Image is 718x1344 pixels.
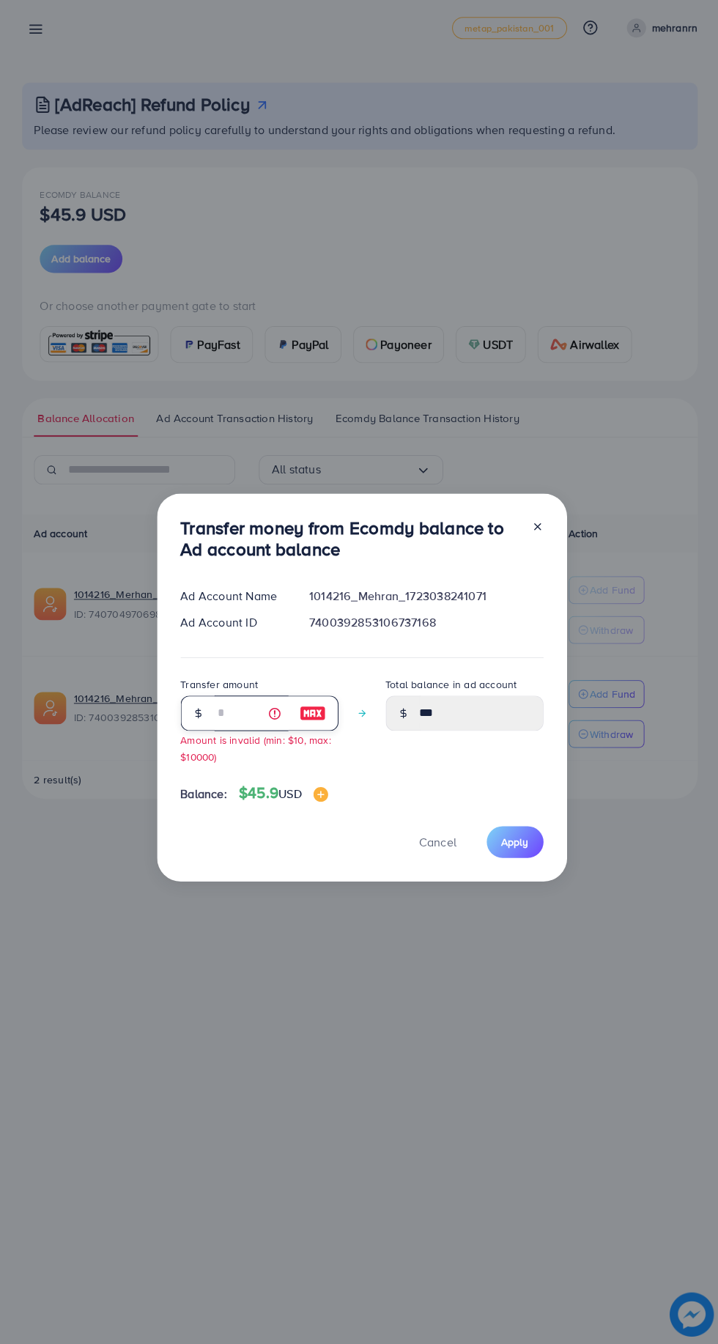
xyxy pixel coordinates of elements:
span: Cancel [418,837,455,853]
button: Apply [485,830,541,861]
div: Ad Account Name [169,593,297,610]
span: Apply [500,838,527,852]
button: Cancel [400,830,473,861]
img: image [299,709,325,726]
img: image [313,791,327,805]
label: Transfer amount [181,682,258,696]
span: USD [278,789,301,805]
div: Ad Account ID [169,619,297,635]
div: 7400392853106737168 [297,619,552,635]
div: 1014216_Mehran_1723038241071 [297,593,552,610]
label: Total balance in ad account [385,682,515,696]
small: Amount is invalid (min: $10, max: $10000) [181,736,330,767]
h4: $45.9 [239,788,327,806]
h3: Transfer money from Ecomdy balance to Ad account balance [181,523,518,565]
span: Balance: [181,789,227,806]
